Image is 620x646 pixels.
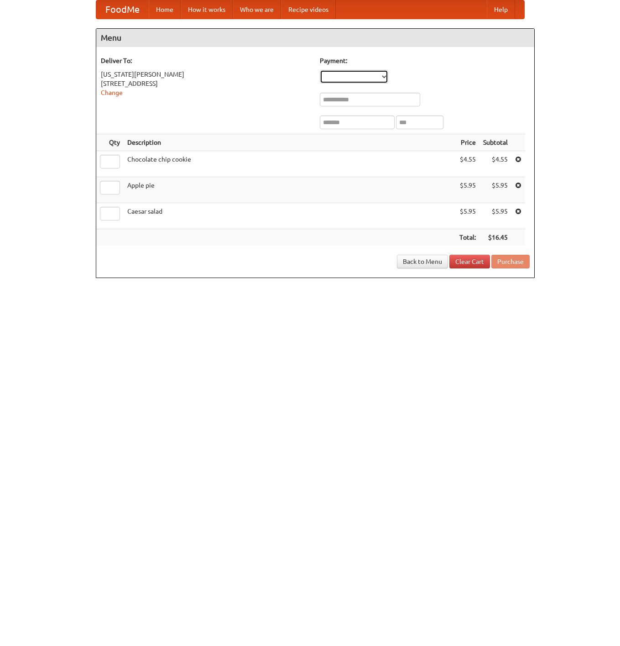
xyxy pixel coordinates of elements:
td: $5.95 [479,177,511,203]
h5: Deliver To: [101,56,311,65]
div: [US_STATE][PERSON_NAME] [101,70,311,79]
a: Help [487,0,515,19]
a: Back to Menu [397,255,448,268]
td: $5.95 [479,203,511,229]
th: Qty [96,134,124,151]
th: $16.45 [479,229,511,246]
th: Description [124,134,456,151]
th: Total: [456,229,479,246]
a: Change [101,89,123,96]
a: FoodMe [96,0,149,19]
div: [STREET_ADDRESS] [101,79,311,88]
a: How it works [181,0,233,19]
button: Purchase [491,255,530,268]
td: Apple pie [124,177,456,203]
td: $4.55 [456,151,479,177]
td: $4.55 [479,151,511,177]
h5: Payment: [320,56,530,65]
td: Caesar salad [124,203,456,229]
td: $5.95 [456,203,479,229]
a: Recipe videos [281,0,336,19]
th: Price [456,134,479,151]
h4: Menu [96,29,534,47]
a: Clear Cart [449,255,490,268]
td: $5.95 [456,177,479,203]
a: Who we are [233,0,281,19]
td: Chocolate chip cookie [124,151,456,177]
a: Home [149,0,181,19]
th: Subtotal [479,134,511,151]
